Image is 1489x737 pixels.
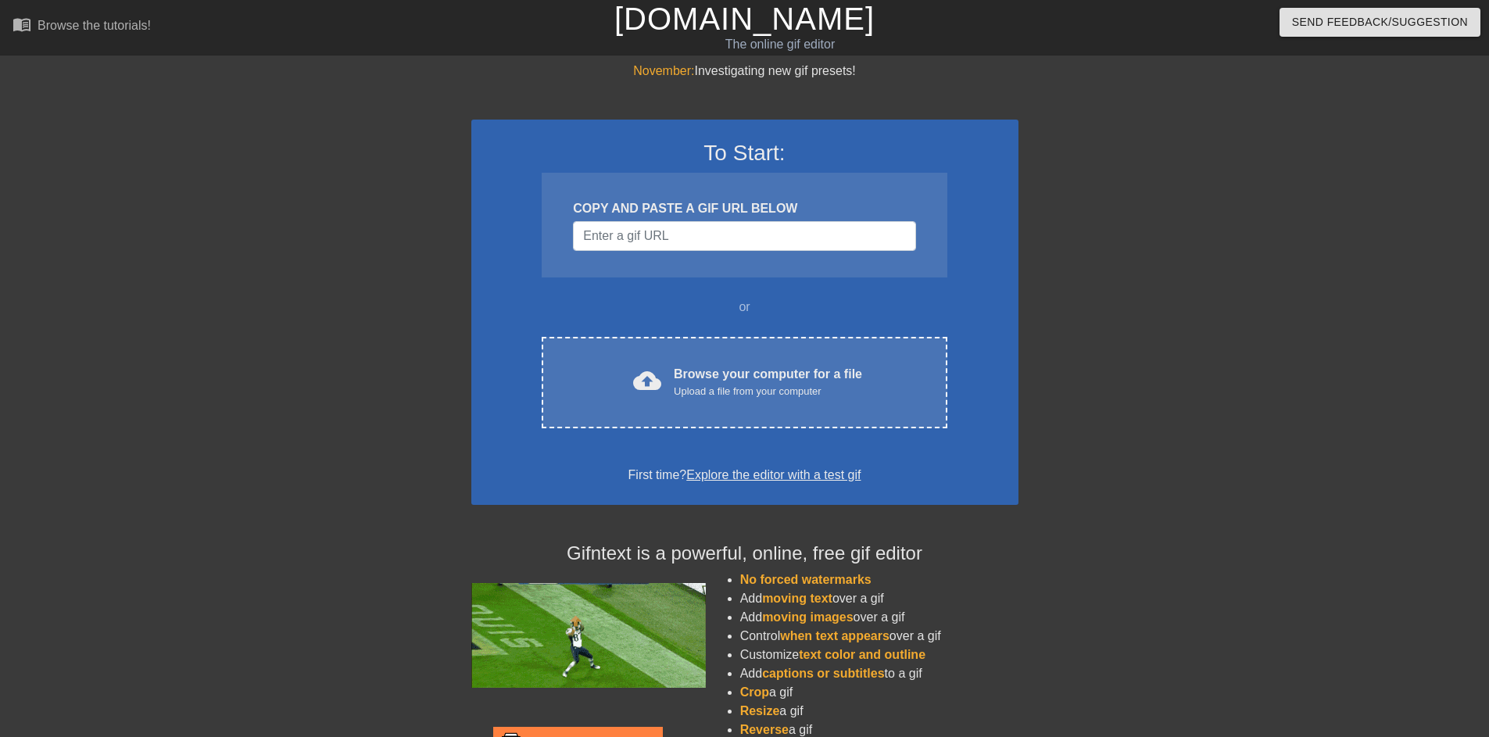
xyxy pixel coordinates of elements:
[674,384,862,399] div: Upload a file from your computer
[674,365,862,399] div: Browse your computer for a file
[740,723,789,736] span: Reverse
[762,610,853,624] span: moving images
[799,648,925,661] span: text color and outline
[633,64,694,77] span: November:
[762,592,832,605] span: moving text
[740,683,1018,702] li: a gif
[1280,8,1480,37] button: Send Feedback/Suggestion
[573,221,915,251] input: Username
[614,2,875,36] a: [DOMAIN_NAME]
[492,466,998,485] div: First time?
[471,542,1018,565] h4: Gifntext is a powerful, online, free gif editor
[38,19,151,32] div: Browse the tutorials!
[762,667,884,680] span: captions or subtitles
[633,367,661,395] span: cloud_upload
[471,583,706,688] img: football_small.gif
[504,35,1056,54] div: The online gif editor
[573,199,915,218] div: COPY AND PASTE A GIF URL BELOW
[471,62,1018,80] div: Investigating new gif presets!
[740,685,769,699] span: Crop
[1292,13,1468,32] span: Send Feedback/Suggestion
[740,573,872,586] span: No forced watermarks
[740,608,1018,627] li: Add over a gif
[686,468,861,481] a: Explore the editor with a test gif
[740,627,1018,646] li: Control over a gif
[13,15,31,34] span: menu_book
[512,298,978,317] div: or
[740,646,1018,664] li: Customize
[780,629,889,642] span: when text appears
[740,664,1018,683] li: Add to a gif
[740,589,1018,608] li: Add over a gif
[740,704,780,717] span: Resize
[492,140,998,166] h3: To Start:
[13,15,151,39] a: Browse the tutorials!
[740,702,1018,721] li: a gif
